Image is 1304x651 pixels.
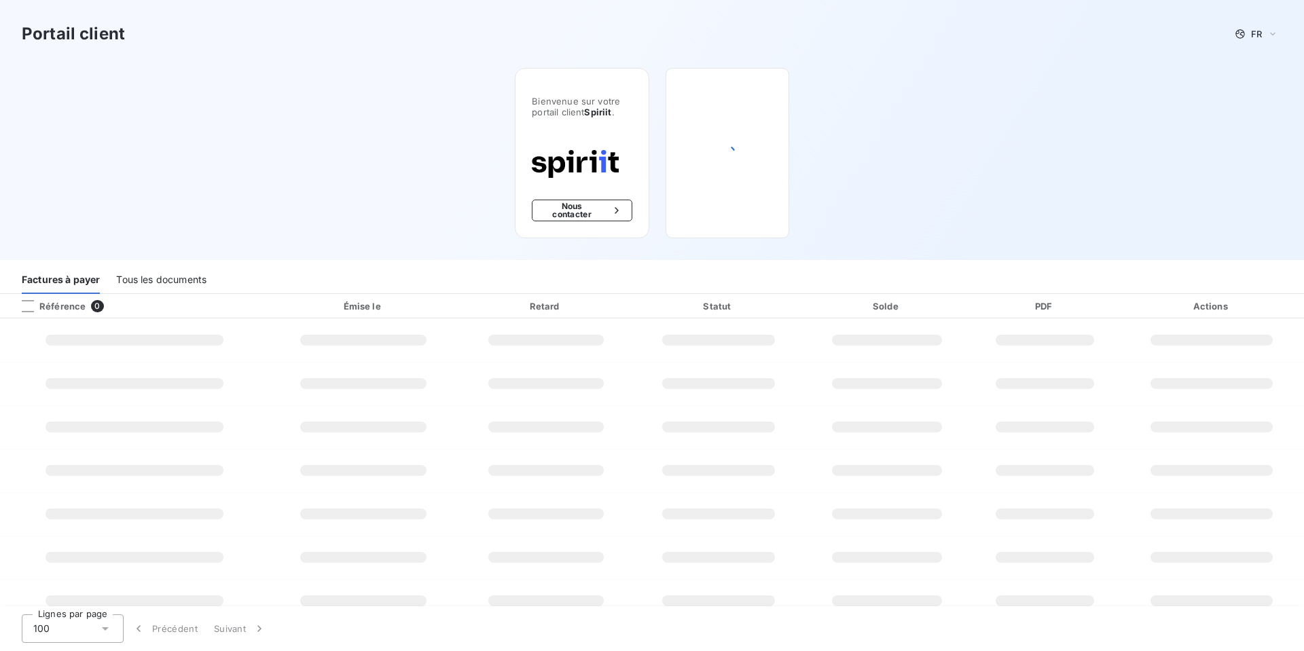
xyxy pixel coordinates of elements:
[1122,299,1301,313] div: Actions
[973,299,1117,313] div: PDF
[584,107,611,117] span: Spiriit
[22,22,125,46] h3: Portail client
[806,299,967,313] div: Solde
[33,622,50,635] span: 100
[1251,29,1262,39] span: FR
[116,265,206,294] div: Tous les documents
[532,150,619,178] img: Company logo
[124,614,206,643] button: Précédent
[22,265,100,294] div: Factures à payer
[271,299,456,313] div: Émise le
[532,200,632,221] button: Nous contacter
[91,300,103,312] span: 0
[11,300,86,312] div: Référence
[206,614,274,643] button: Suivant
[532,96,632,117] span: Bienvenue sur votre portail client .
[636,299,801,313] div: Statut
[461,299,630,313] div: Retard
